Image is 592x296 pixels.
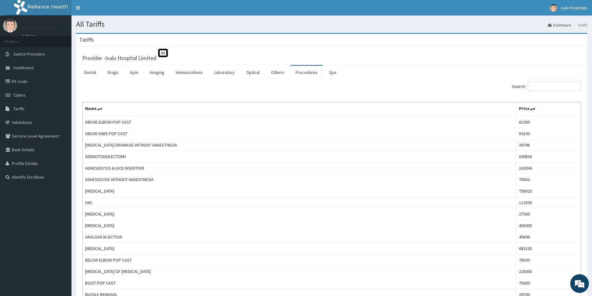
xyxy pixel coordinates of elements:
[22,25,56,31] p: isalu hospitals
[241,66,264,79] a: Optical
[22,34,37,38] a: Online
[549,4,557,12] img: User Image
[83,116,516,128] td: ABOVE ELBOW POP CAST
[83,162,516,174] td: ADHESIOLYSIS & IUCD INSERTION
[516,162,581,174] td: 163944
[266,66,289,79] a: Others
[209,66,240,79] a: Laboratory
[3,19,17,33] img: User Image
[83,151,516,162] td: ADENOTONSILECTOMY
[13,65,34,71] span: Dashboard
[32,35,104,43] div: Chat with us now
[36,78,86,141] span: We're online!
[3,170,118,191] textarea: Type your message and hit 'Enter'
[324,66,341,79] a: Spa
[561,5,587,11] span: isalu hospitals
[76,20,587,28] h1: All Tariffs
[79,66,101,79] a: Dental
[516,139,581,151] td: 39798
[13,106,25,112] span: Tariffs
[571,22,587,28] li: Tariffs
[83,208,516,220] td: [MEDICAL_DATA]
[516,231,581,243] td: 49896
[83,277,516,289] td: BOOT POP CAST
[145,66,169,79] a: Imaging
[83,197,516,208] td: ANC
[125,66,143,79] a: Gym
[83,128,516,139] td: ABOVE KNEE POP CAST
[512,82,581,91] label: Search:
[516,128,581,139] td: 89100
[516,254,581,266] td: 76500
[83,243,516,254] td: [MEDICAL_DATA]
[11,31,25,47] img: d_794563401_company_1708531726252_794563401
[516,197,581,208] td: 112500
[516,151,581,162] td: 649836
[83,185,516,197] td: [MEDICAL_DATA]
[83,220,516,231] td: [MEDICAL_DATA]
[171,66,208,79] a: Immunizations
[83,139,516,151] td: [MEDICAL_DATA] DRAINAGE WITHOUT ANAESTHESIA
[516,266,581,277] td: 225000
[291,66,323,79] a: Procedures
[516,185,581,197] td: 790020
[83,266,516,277] td: [MEDICAL_DATA] OF [MEDICAL_DATA]
[158,49,168,57] span: St
[83,254,516,266] td: BELOW ELBOW POP CAST
[79,37,94,43] h3: Tariffs
[83,102,516,116] th: Name
[516,116,581,128] td: 81000
[13,92,25,98] span: Claims
[82,55,156,61] h3: Provider - Isalu Hospital Limited
[516,220,581,231] td: 405000
[516,102,581,116] th: Price
[13,51,45,57] span: Switch Providers
[83,231,516,243] td: ARALGAN INJECTION
[528,82,581,91] input: Search:
[516,174,581,185] td: 79002
[516,243,581,254] td: 683100
[103,66,123,79] a: Drugs
[548,22,571,28] a: Dashboard
[516,277,581,289] td: 75600
[516,208,581,220] td: 27000
[102,3,117,18] div: Minimize live chat window
[83,174,516,185] td: ADHESOLYSIS WITHOUT ANAESTHESIA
